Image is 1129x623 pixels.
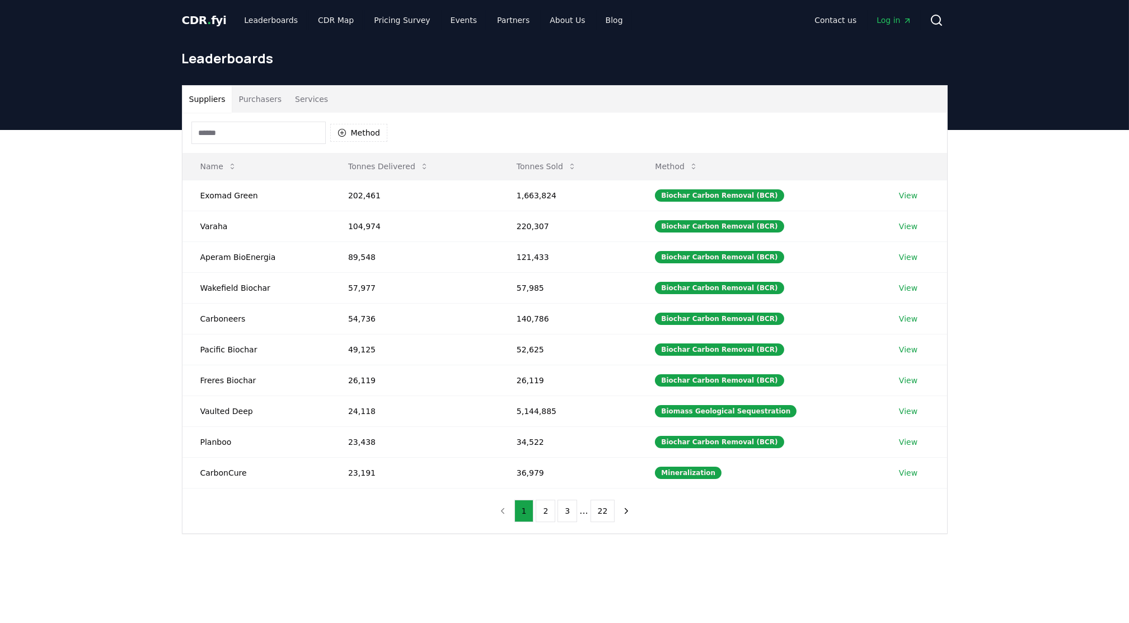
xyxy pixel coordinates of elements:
td: Exomad Green [182,180,330,211]
a: About Us [541,10,594,30]
td: 49,125 [330,334,499,365]
td: 1,663,824 [499,180,638,211]
td: Freres Biochar [182,365,330,396]
a: Blog [597,10,632,30]
a: Partners [488,10,538,30]
td: 57,985 [499,272,638,303]
li: ... [579,504,588,518]
button: 1 [514,500,534,522]
div: Biochar Carbon Removal (BCR) [655,220,784,233]
td: 140,786 [499,303,638,334]
td: 54,736 [330,303,499,334]
nav: Main [805,10,920,30]
a: View [899,406,917,417]
nav: Main [235,10,631,30]
a: CDR Map [309,10,363,30]
button: 3 [558,500,577,522]
td: Pacific Biochar [182,334,330,365]
button: Suppliers [182,86,232,113]
td: 23,191 [330,457,499,488]
a: Pricing Survey [365,10,439,30]
div: Biochar Carbon Removal (BCR) [655,436,784,448]
td: 202,461 [330,180,499,211]
a: View [899,221,917,232]
button: Services [288,86,335,113]
button: Purchasers [232,86,288,113]
div: Biochar Carbon Removal (BCR) [655,251,784,263]
button: Name [191,155,246,178]
button: Method [330,124,388,142]
td: 121,433 [499,241,638,272]
td: Varaha [182,211,330,241]
div: Biochar Carbon Removal (BCR) [655,374,784,387]
button: next page [617,500,636,522]
a: View [899,282,917,294]
a: View [899,436,917,448]
button: Tonnes Sold [508,155,585,178]
td: 26,119 [499,365,638,396]
button: 2 [536,500,555,522]
td: 24,118 [330,396,499,426]
div: Mineralization [655,467,722,479]
td: CarbonCure [182,457,330,488]
button: 22 [591,500,615,522]
td: Carboneers [182,303,330,334]
div: Biomass Geological Sequestration [655,405,797,417]
td: 26,119 [330,365,499,396]
td: 36,979 [499,457,638,488]
td: Planboo [182,426,330,457]
td: 220,307 [499,211,638,241]
td: 104,974 [330,211,499,241]
a: View [899,313,917,324]
a: View [899,344,917,355]
a: Events [442,10,486,30]
span: CDR fyi [182,13,227,27]
span: Log in [877,15,911,26]
a: View [899,252,917,263]
div: Biochar Carbon Removal (BCR) [655,313,784,325]
td: 23,438 [330,426,499,457]
td: 52,625 [499,334,638,365]
h1: Leaderboards [182,49,948,67]
a: Contact us [805,10,865,30]
td: Wakefield Biochar [182,272,330,303]
a: Log in [868,10,920,30]
td: 34,522 [499,426,638,457]
td: Vaulted Deep [182,396,330,426]
a: CDR.fyi [182,12,227,28]
button: Method [646,155,707,178]
td: 89,548 [330,241,499,272]
span: . [207,13,211,27]
a: View [899,375,917,386]
a: View [899,190,917,201]
td: 57,977 [330,272,499,303]
button: Tonnes Delivered [339,155,438,178]
td: Aperam BioEnergia [182,241,330,272]
div: Biochar Carbon Removal (BCR) [655,343,784,356]
div: Biochar Carbon Removal (BCR) [655,189,784,202]
td: 5,144,885 [499,396,638,426]
a: View [899,467,917,478]
div: Biochar Carbon Removal (BCR) [655,282,784,294]
a: Leaderboards [235,10,307,30]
